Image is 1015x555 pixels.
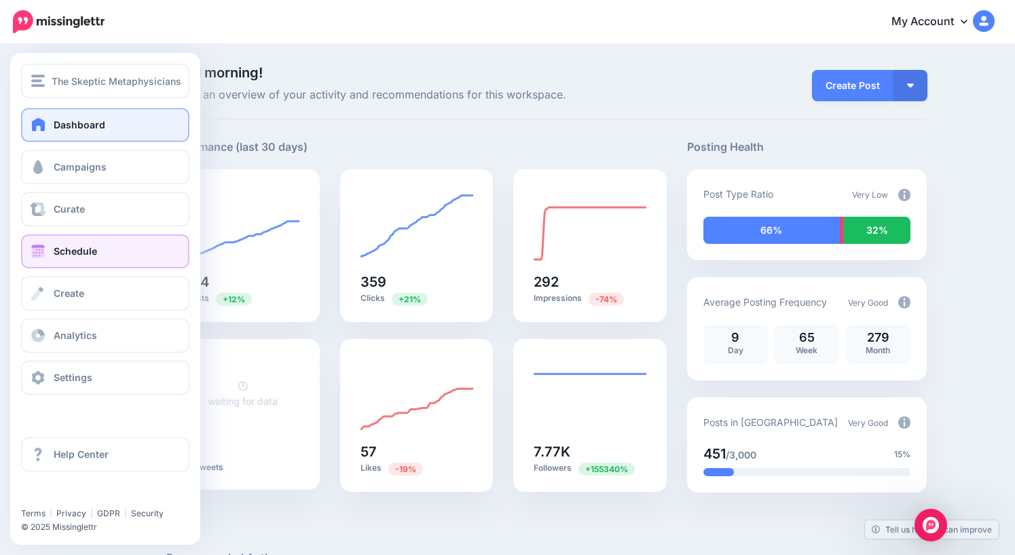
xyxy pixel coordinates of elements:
[865,520,999,539] a: Tell us how we can improve
[21,319,189,353] a: Analytics
[187,275,299,289] h5: 214
[21,520,200,534] li: © 2025 Missinglettr
[21,361,189,395] a: Settings
[726,449,756,461] span: /3,000
[703,217,840,244] div: 66% of your posts in the last 30 days have been from Drip Campaigns
[388,463,423,476] span: Previous period: 70
[216,293,252,306] span: Previous period: 191
[534,445,646,459] h5: 7.77K
[21,437,189,471] a: Help Center
[54,448,109,460] span: Help Center
[124,508,127,518] span: |
[848,418,888,428] span: Very Good
[843,217,910,244] div: 32% of your posts in the last 30 days were manually created (i.e. were not from Drip Campaigns or...
[361,445,473,459] h5: 57
[90,508,93,518] span: |
[54,329,97,341] span: Analytics
[710,332,761,344] p: 9
[915,509,947,541] div: Open Intercom Messenger
[703,446,726,462] span: 451
[361,292,473,305] p: Clicks
[54,161,107,173] span: Campaigns
[907,84,914,88] img: arrow-down-white.png
[54,245,97,257] span: Schedule
[166,65,263,81] span: Good morning!
[728,345,743,355] span: Day
[878,5,995,39] a: My Account
[21,64,189,98] button: The Skeptic Metaphysicians
[97,508,120,518] a: GDPR
[131,508,164,518] a: Security
[687,139,927,156] h5: Posting Health
[21,488,126,502] iframe: Twitter Follow Button
[703,294,827,310] p: Average Posting Frequency
[56,508,86,518] a: Privacy
[21,108,189,142] a: Dashboard
[13,10,105,33] img: Missinglettr
[866,345,890,355] span: Month
[578,463,635,476] span: Previous period: 5
[166,86,667,104] span: Here's an overview of your activity and recommendations for this workspace.
[361,462,473,475] p: Likes
[898,189,910,201] img: info-circle-grey.png
[21,150,189,184] a: Campaigns
[812,70,893,101] a: Create Post
[54,287,84,299] span: Create
[853,332,904,344] p: 279
[21,508,45,518] a: Terms
[894,448,910,461] span: 15%
[796,345,817,355] span: Week
[703,468,735,476] div: 15% of your posts in the last 30 days have been from Drip Campaigns
[781,332,832,344] p: 65
[187,292,299,305] p: Posts
[392,293,428,306] span: Previous period: 297
[703,414,838,430] p: Posts in [GEOGRAPHIC_DATA]
[54,203,85,215] span: Curate
[21,192,189,226] a: Curate
[898,296,910,308] img: info-circle-grey.png
[208,380,278,407] a: waiting for data
[703,186,773,202] p: Post Type Ratio
[21,234,189,268] a: Schedule
[534,462,646,475] p: Followers
[534,292,646,305] p: Impressions
[848,298,888,308] span: Very Good
[52,73,181,89] span: The Skeptic Metaphysicians
[589,293,624,306] span: Previous period: 1.11K
[54,372,92,383] span: Settings
[534,275,646,289] h5: 292
[54,119,105,130] span: Dashboard
[31,75,45,87] img: menu.png
[852,190,888,200] span: Very Low
[21,276,189,310] a: Create
[361,275,473,289] h5: 359
[898,416,910,429] img: info-circle-grey.png
[840,217,843,244] div: 2% of your posts in the last 30 days have been from Curated content
[187,462,299,473] p: Retweets
[166,139,308,156] h5: Performance (last 30 days)
[50,508,52,518] span: |
[187,445,299,459] h5: 0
